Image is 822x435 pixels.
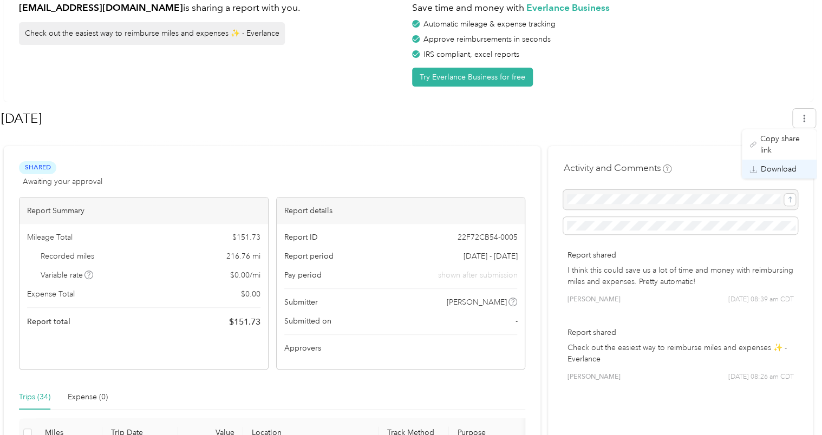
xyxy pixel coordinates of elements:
strong: Everlance Business [526,2,610,13]
span: Automatic mileage & expense tracking [423,19,556,29]
span: Copy share link [760,133,809,156]
span: Variable rate [41,269,94,281]
div: Report details [277,197,525,224]
span: $ 151.73 [229,315,260,328]
span: Submitter [284,296,318,308]
strong: [EMAIL_ADDRESS][DOMAIN_NAME] [19,2,183,13]
span: Report period [284,251,334,262]
span: [DATE] - [DATE] [463,251,517,262]
button: Try Everlance Business for free [412,68,533,87]
span: 22F72CB54-0005 [457,232,517,243]
h4: Activity and Comments [563,161,671,175]
span: [DATE] 08:26 am CDT [728,372,794,382]
span: shown after submission [438,269,517,281]
span: Mileage Total [27,232,73,243]
span: Awaiting your approval [23,176,102,187]
span: Recorded miles [41,251,94,262]
span: Submitted on [284,315,331,327]
span: [PERSON_NAME] [567,295,620,305]
span: Report ID [284,232,318,243]
span: 216.76 mi [226,251,260,262]
span: - [515,315,517,327]
span: Shared [19,161,56,174]
h1: Save time and money with [412,1,798,15]
span: [DATE] 08:39 am CDT [728,295,794,305]
div: Report Summary [19,197,268,224]
p: Report shared [567,327,794,338]
h1: is sharing a report with you. [19,1,405,15]
span: [PERSON_NAME] [447,296,507,308]
span: $ 151.73 [232,232,260,243]
span: IRS compliant, excel reports [423,50,519,59]
p: Report shared [567,249,794,261]
p: Check out the easiest way to reimburse miles and expenses ✨ - Everlance [567,342,794,365]
div: Expense (0) [68,391,108,403]
span: Download [761,163,797,175]
span: Pay period [284,269,322,281]
span: Approvers [284,342,321,354]
span: Report total [27,316,70,327]
div: Trips (34) [19,391,50,403]
span: Expense Total [27,288,75,300]
p: I think this could save us a lot of time and money with reimbursing miles and expenses. Pretty au... [567,265,794,287]
h1: Sep 2025 [1,106,785,131]
div: Check out the easiest way to reimburse miles and expenses ✨ - Everlance [19,22,285,45]
span: $ 0.00 [241,288,260,300]
span: [PERSON_NAME] [567,372,620,382]
span: $ 0.00 / mi [230,269,260,281]
span: Approve reimbursements in seconds [423,35,551,44]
